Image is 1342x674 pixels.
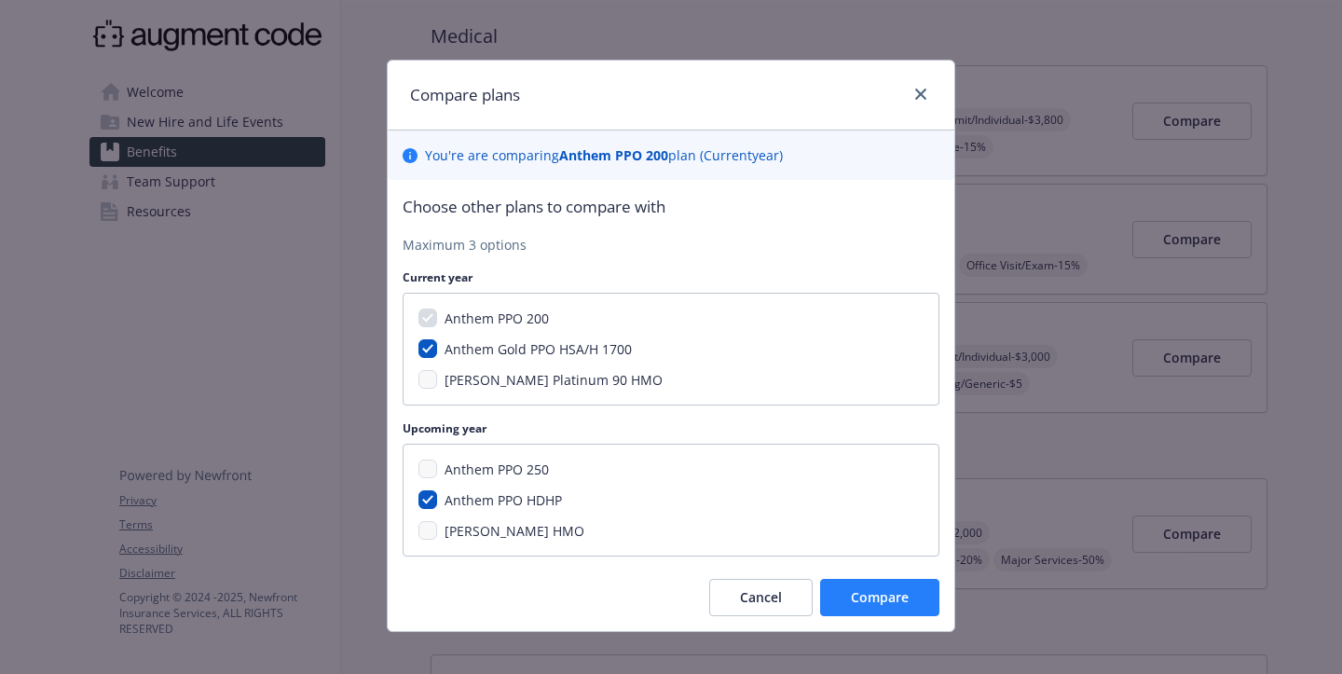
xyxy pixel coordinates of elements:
button: Cancel [709,579,813,616]
p: You ' re are comparing plan ( Current year) [425,145,783,165]
p: Maximum 3 options [403,235,939,254]
p: Current year [403,269,939,285]
span: [PERSON_NAME] Platinum 90 HMO [445,371,663,389]
span: Anthem PPO HDHP [445,491,562,509]
p: Upcoming year [403,420,939,436]
span: Cancel [740,588,782,606]
span: Anthem Gold PPO HSA/H 1700 [445,340,632,358]
span: Anthem PPO 200 [445,309,549,327]
a: close [910,83,932,105]
span: Anthem PPO 250 [445,461,549,478]
button: Compare [820,579,939,616]
span: Compare [851,588,909,606]
h1: Compare plans [410,83,520,107]
span: [PERSON_NAME] HMO [445,522,584,540]
b: Anthem PPO 200 [559,146,668,164]
p: Choose other plans to compare with [403,195,939,219]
